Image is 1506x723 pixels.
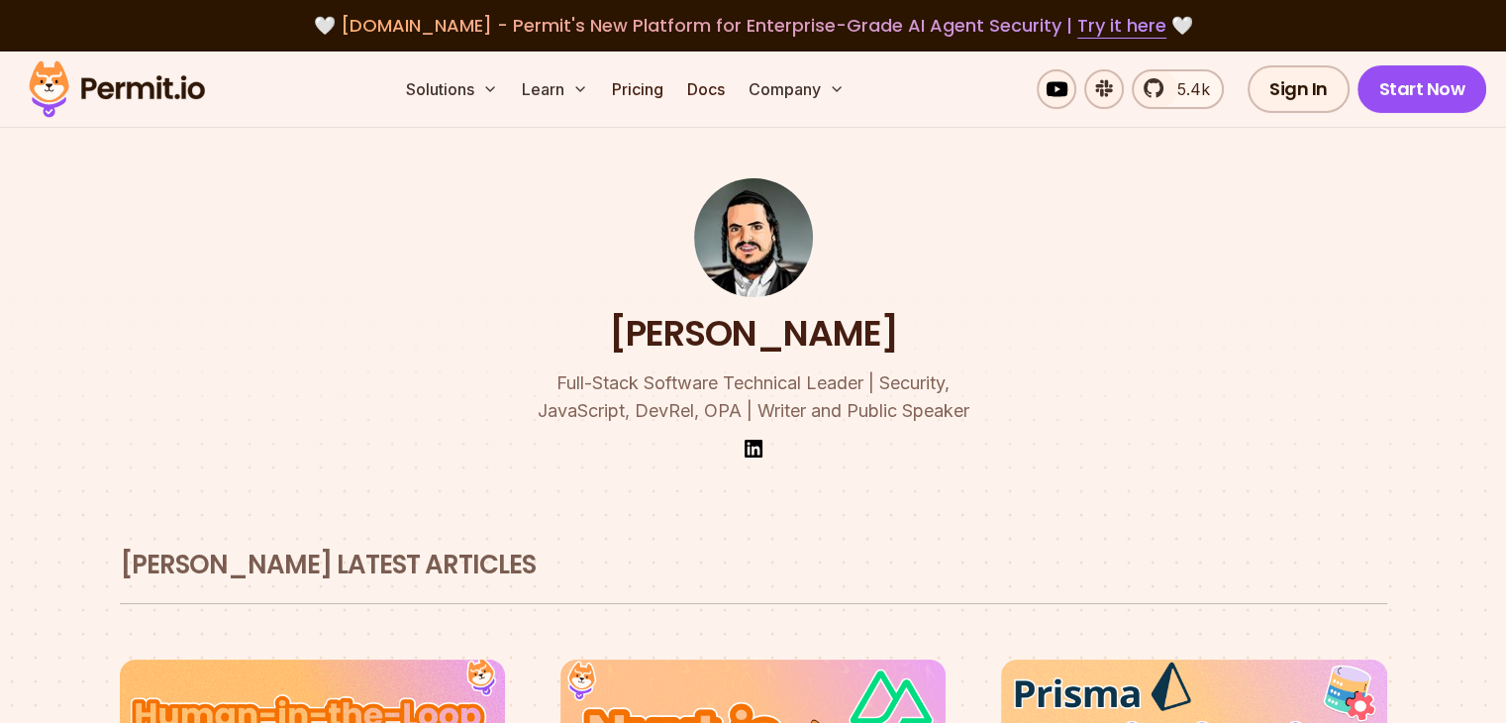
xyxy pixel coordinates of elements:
button: Learn [514,69,596,109]
span: [DOMAIN_NAME] - Permit's New Platform for Enterprise-Grade AI Agent Security | [341,13,1166,38]
button: Company [741,69,853,109]
div: 🤍 🤍 [48,12,1458,40]
span: 5.4k [1165,77,1210,101]
p: Full-Stack Software Technical Leader | Security, JavaScript, DevRel, OPA | Writer and Public Speaker [373,369,1134,425]
img: linkedin [742,437,765,461]
a: 5.4k [1132,69,1224,109]
a: Start Now [1357,65,1487,113]
img: Gabriel L. Manor [694,178,813,297]
a: Docs [679,69,733,109]
button: Solutions [398,69,506,109]
h1: [PERSON_NAME] [609,309,898,359]
img: Permit logo [20,55,214,123]
a: Try it here [1077,13,1166,39]
a: Sign In [1248,65,1350,113]
a: Pricing [604,69,671,109]
h2: [PERSON_NAME] latest articles [120,548,1387,583]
